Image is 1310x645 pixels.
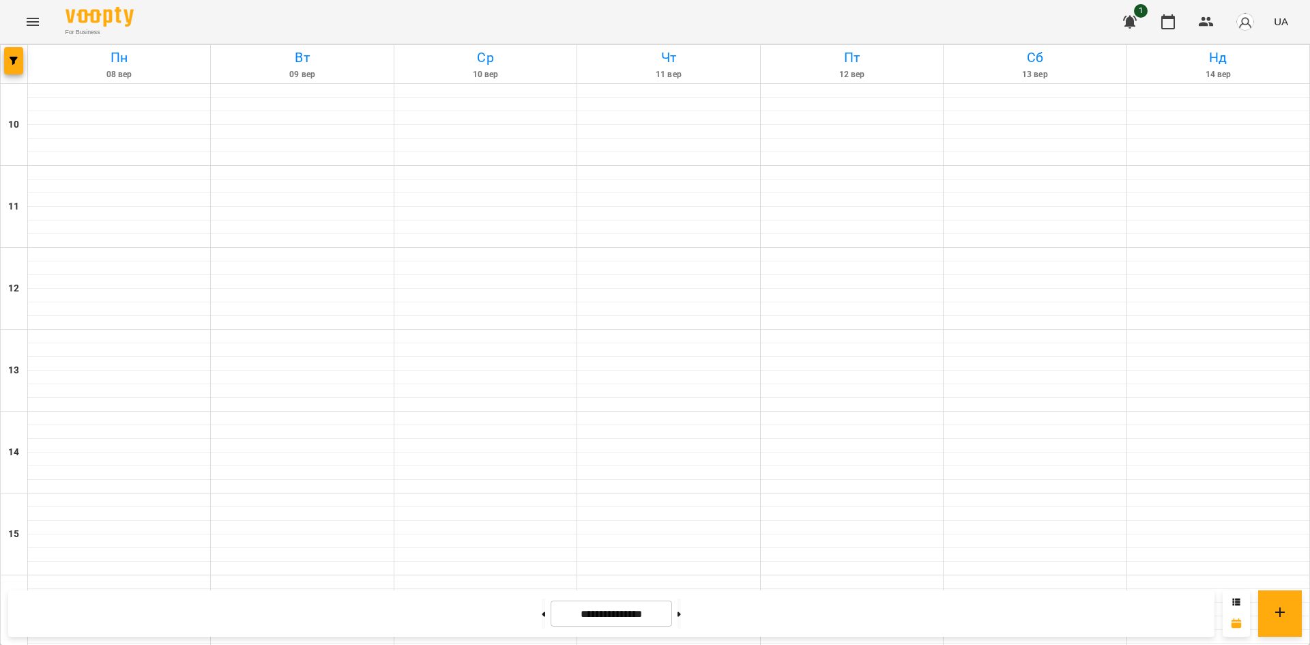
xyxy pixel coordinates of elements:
h6: 15 [8,527,19,542]
h6: 10 вер [396,68,574,81]
h6: Вт [213,47,391,68]
h6: 11 [8,199,19,214]
h6: 09 вер [213,68,391,81]
h6: 08 вер [30,68,208,81]
h6: Сб [946,47,1124,68]
span: 1 [1134,4,1148,18]
h6: 12 вер [763,68,941,81]
h6: Нд [1129,47,1307,68]
button: UA [1268,9,1294,34]
span: For Business [65,28,134,37]
h6: Чт [579,47,757,68]
h6: Пн [30,47,208,68]
h6: 14 вер [1129,68,1307,81]
img: Voopty Logo [65,7,134,27]
h6: 12 [8,281,19,296]
h6: Ср [396,47,574,68]
h6: 13 [8,363,19,378]
button: Menu [16,5,49,38]
img: avatar_s.png [1236,12,1255,31]
h6: 10 [8,117,19,132]
h6: 13 вер [946,68,1124,81]
h6: 11 вер [579,68,757,81]
h6: Пт [763,47,941,68]
h6: 14 [8,445,19,460]
span: UA [1274,14,1288,29]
